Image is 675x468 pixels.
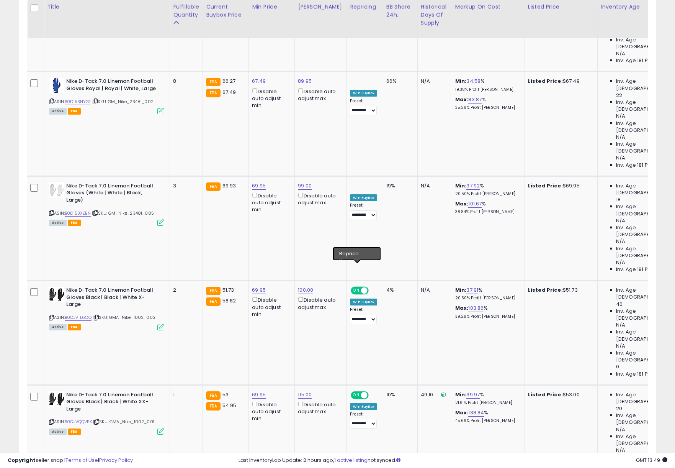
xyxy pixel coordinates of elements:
span: 66.27 [222,77,236,85]
p: 21.61% Profit [PERSON_NAME] [455,400,519,406]
p: 35.26% Profit [PERSON_NAME] [455,105,519,110]
div: % [455,305,519,319]
span: 69.93 [222,182,236,189]
span: | SKU: GMA_Nike_1002_003 [93,314,155,320]
div: Historical Days Of Supply [421,3,449,27]
div: Current Buybox Price [206,3,245,19]
img: 41o2+XtEJIL._SL40_.jpg [49,391,64,407]
small: FBA [206,182,220,191]
a: B0D153XZBN [65,210,91,217]
div: $67.49 [528,78,592,85]
a: 37.91 [466,286,478,294]
div: Title [47,3,167,11]
div: $53.00 [528,391,592,398]
div: N/A [421,287,446,294]
span: N/A [616,238,625,245]
a: Terms of Use [65,457,98,464]
div: Disable auto adjust min [252,400,289,422]
div: Last InventoryLab Update: 2 hours ago, not synced. [239,457,667,464]
b: Min: [455,286,467,294]
a: 69.95 [252,391,266,399]
div: % [455,409,519,424]
div: [PERSON_NAME] [298,3,343,11]
a: Privacy Policy [99,457,133,464]
span: ON [351,287,361,294]
span: 0 [616,363,619,370]
a: 39.97 [466,391,480,399]
span: FBA [68,108,81,115]
div: Disable auto adjust max [298,296,341,310]
div: 10% [386,391,412,398]
a: 99.00 [298,182,312,190]
span: ON [351,392,361,398]
div: N/A [421,182,446,189]
div: % [455,200,519,215]
span: All listings currently available for purchase on Amazon [49,324,67,330]
div: Markup on Cost [455,3,521,11]
a: 115.00 [298,391,312,399]
span: All listings currently available for purchase on Amazon [49,220,67,226]
div: Disable auto adjust max [298,87,341,102]
span: | SKU: GM_Nike_23481_002 [92,99,154,105]
small: FBA [206,89,220,97]
a: 101.67 [468,200,482,208]
span: | SKU: GM_Nike_23481_005 [92,210,154,216]
span: All listings currently available for purchase on Amazon [49,429,67,435]
div: Preset: [350,412,377,429]
b: Max: [455,409,469,416]
div: BB Share 24h. [386,3,414,19]
span: 20 [616,405,622,412]
span: N/A [616,154,625,161]
p: 20.50% Profit [PERSON_NAME] [455,191,519,197]
span: OFF [368,287,380,294]
span: 51.73 [222,286,234,294]
span: Inv. Age 181 Plus: [616,162,656,169]
small: FBA [206,402,220,411]
small: FBA [206,287,220,295]
div: ASIN: [49,391,164,434]
a: 69.95 [252,286,266,294]
div: 49.10 [421,391,446,398]
div: % [455,96,519,110]
div: 3 [173,182,197,189]
a: 69.95 [252,182,266,190]
div: Disable auto adjust max [298,191,341,206]
a: 100.00 [298,286,313,294]
span: N/A [616,322,625,328]
div: $69.95 [528,182,592,189]
div: 1 [173,391,197,398]
div: Disable auto adjust min [252,87,289,109]
a: 103.86 [468,304,484,312]
a: 34.58 [466,77,481,85]
div: % [455,182,519,197]
b: Nike D-Tack 7.0 Lineman Football Gloves Black | Black | White X-Large [66,287,159,310]
span: OFF [368,392,380,398]
span: 58.82 [222,297,236,304]
div: 19% [386,182,412,189]
div: 66% [386,78,412,85]
b: Min: [455,391,467,398]
span: 67.49 [222,89,236,96]
a: 37.92 [466,182,480,190]
div: ASIN: [49,78,164,113]
a: B0D153NYG1 [65,99,90,105]
span: FBA [68,429,81,435]
strong: Copyright [8,457,36,464]
b: Listed Price: [528,182,563,189]
span: N/A [616,217,625,224]
div: Repricing [350,3,380,11]
img: 41o2+XtEJIL._SL40_.jpg [49,287,64,302]
span: | SKU: GMA_Nike_1002_001 [93,419,154,425]
span: N/A [616,447,625,454]
span: 2025-10-9 13:49 GMT [636,457,667,464]
span: 53 [222,391,229,398]
p: 45.66% Profit [PERSON_NAME] [455,418,519,424]
b: Nike D-Tack 7.0 Lineman Football Gloves (White | White | Black, Large) [66,182,159,206]
div: Preset: [350,307,377,324]
span: FBA [68,324,81,330]
span: 22 [616,92,622,99]
b: Min: [455,182,467,189]
span: 40 [616,301,623,308]
span: N/A [616,113,625,120]
div: Win BuyBox [350,90,377,97]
